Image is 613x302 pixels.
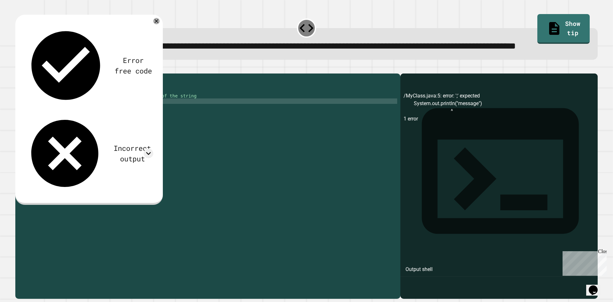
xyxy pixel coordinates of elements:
div: Chat with us now!Close [3,3,44,41]
div: Incorrect output [112,143,153,164]
iframe: chat widget [586,276,607,296]
iframe: chat widget [560,249,607,276]
a: Show tip [537,14,589,43]
div: /MyClass.java:5: error: ';' expected System.out.println("message") ^ 1 error [404,92,594,299]
div: Error free code [113,55,153,76]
